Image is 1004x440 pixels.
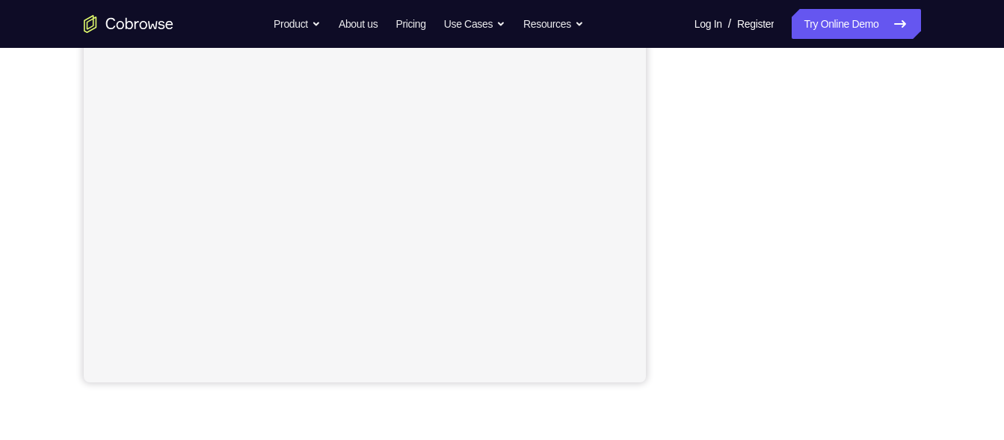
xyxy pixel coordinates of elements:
[737,9,774,39] a: Register
[84,15,173,33] a: Go to the home page
[444,9,505,39] button: Use Cases
[339,9,378,39] a: About us
[523,9,584,39] button: Resources
[395,9,425,39] a: Pricing
[792,9,920,39] a: Try Online Demo
[274,9,321,39] button: Product
[695,9,722,39] a: Log In
[728,15,731,33] span: /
